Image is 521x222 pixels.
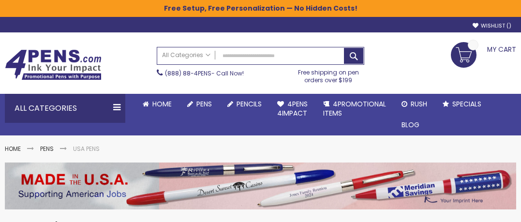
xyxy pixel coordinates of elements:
[5,145,21,153] a: Home
[165,69,244,77] span: - Call Now!
[5,49,102,80] img: 4Pens Custom Pens and Promotional Products
[135,94,179,115] a: Home
[435,94,489,115] a: Specials
[73,145,100,153] strong: USA Pens
[162,51,210,59] span: All Categories
[5,163,516,209] img: USA Pens
[394,94,435,115] a: Rush
[269,94,315,124] a: 4Pens4impact
[315,94,394,124] a: 4PROMOTIONALITEMS
[196,99,212,109] span: Pens
[394,115,427,135] a: Blog
[277,99,308,118] span: 4Pens 4impact
[157,47,215,63] a: All Categories
[473,22,511,30] a: Wishlist
[293,65,364,84] div: Free shipping on pen orders over $199
[152,99,172,109] span: Home
[323,99,386,118] span: 4PROMOTIONAL ITEMS
[5,94,125,123] div: All Categories
[452,99,481,109] span: Specials
[165,69,211,77] a: (888) 88-4PENS
[179,94,220,115] a: Pens
[40,145,54,153] a: Pens
[402,120,419,130] span: Blog
[411,99,427,109] span: Rush
[220,94,269,115] a: Pencils
[237,99,262,109] span: Pencils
